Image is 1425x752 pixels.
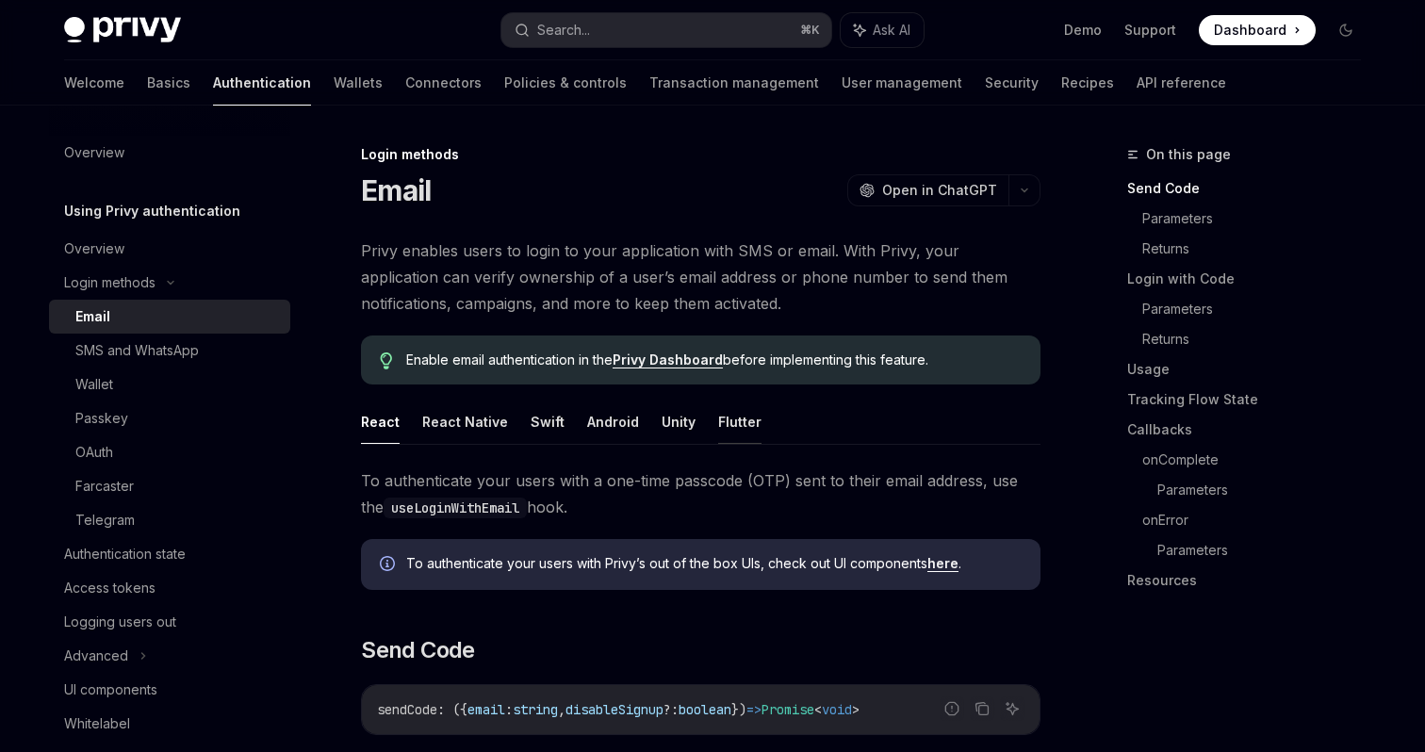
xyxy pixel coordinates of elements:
a: Whitelabel [49,707,290,741]
a: Parameters [1157,475,1376,505]
a: Resources [1127,565,1376,596]
span: Open in ChatGPT [882,181,997,200]
a: Demo [1064,21,1102,40]
h5: Using Privy authentication [64,200,240,222]
div: UI components [64,678,157,701]
a: Support [1124,21,1176,40]
div: Telegram [75,509,135,531]
a: here [927,555,958,572]
div: Access tokens [64,577,156,599]
button: Report incorrect code [940,696,964,721]
img: dark logo [64,17,181,43]
span: ?: [663,701,679,718]
div: Advanced [64,645,128,667]
a: Access tokens [49,571,290,605]
a: Authentication state [49,537,290,571]
a: Email [49,300,290,334]
div: Login methods [64,271,156,294]
a: Returns [1142,324,1376,354]
h1: Email [361,173,431,207]
a: Usage [1127,354,1376,384]
a: Parameters [1142,294,1376,324]
div: Authentication state [64,543,186,565]
button: Unity [662,400,696,444]
span: Send Code [361,635,475,665]
div: SMS and WhatsApp [75,339,199,362]
a: API reference [1137,60,1226,106]
div: Overview [64,237,124,260]
a: Telegram [49,503,290,537]
span: , [558,701,565,718]
span: > [852,701,860,718]
button: Android [587,400,639,444]
span: Ask AI [873,21,910,40]
button: React [361,400,400,444]
span: Promise [762,701,814,718]
button: Toggle dark mode [1331,15,1361,45]
span: sendCode [377,701,437,718]
div: Whitelabel [64,712,130,735]
a: Wallets [334,60,383,106]
a: Transaction management [649,60,819,106]
button: Open in ChatGPT [847,174,1008,206]
a: Passkey [49,401,290,435]
a: Policies & controls [504,60,627,106]
a: Authentication [213,60,311,106]
a: Parameters [1142,204,1376,234]
span: Dashboard [1214,21,1286,40]
div: Search... [537,19,590,41]
a: Logging users out [49,605,290,639]
a: onComplete [1142,445,1376,475]
code: useLoginWithEmail [384,498,527,518]
span: disableSignup [565,701,663,718]
div: Logging users out [64,611,176,633]
button: Ask AI [841,13,924,47]
span: < [814,701,822,718]
a: Connectors [405,60,482,106]
button: Flutter [718,400,762,444]
a: User management [842,60,962,106]
span: ⌘ K [800,23,820,38]
div: Farcaster [75,475,134,498]
div: Overview [64,141,124,164]
a: Welcome [64,60,124,106]
a: Dashboard [1199,15,1316,45]
button: Swift [531,400,565,444]
button: Copy the contents from the code block [970,696,994,721]
button: Search...⌘K [501,13,831,47]
button: React Native [422,400,508,444]
a: SMS and WhatsApp [49,334,290,368]
a: UI components [49,673,290,707]
span: boolean [679,701,731,718]
a: Wallet [49,368,290,401]
span: To authenticate your users with Privy’s out of the box UIs, check out UI components . [406,554,1022,573]
a: Callbacks [1127,415,1376,445]
a: Privy Dashboard [613,351,723,368]
svg: Tip [380,352,393,369]
div: Wallet [75,373,113,396]
div: Email [75,305,110,328]
a: Basics [147,60,190,106]
a: Login with Code [1127,264,1376,294]
svg: Info [380,556,399,575]
a: Security [985,60,1039,106]
span: On this page [1146,143,1231,166]
span: }) [731,701,746,718]
a: Returns [1142,234,1376,264]
span: => [746,701,762,718]
span: email [467,701,505,718]
div: Passkey [75,407,128,430]
button: Ask AI [1000,696,1024,721]
a: Parameters [1157,535,1376,565]
a: OAuth [49,435,290,469]
a: Overview [49,232,290,266]
a: Farcaster [49,469,290,503]
a: onError [1142,505,1376,535]
a: Recipes [1061,60,1114,106]
a: Overview [49,136,290,170]
a: Send Code [1127,173,1376,204]
div: Login methods [361,145,1040,164]
span: void [822,701,852,718]
span: : [505,701,513,718]
span: Enable email authentication in the before implementing this feature. [406,351,1022,369]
